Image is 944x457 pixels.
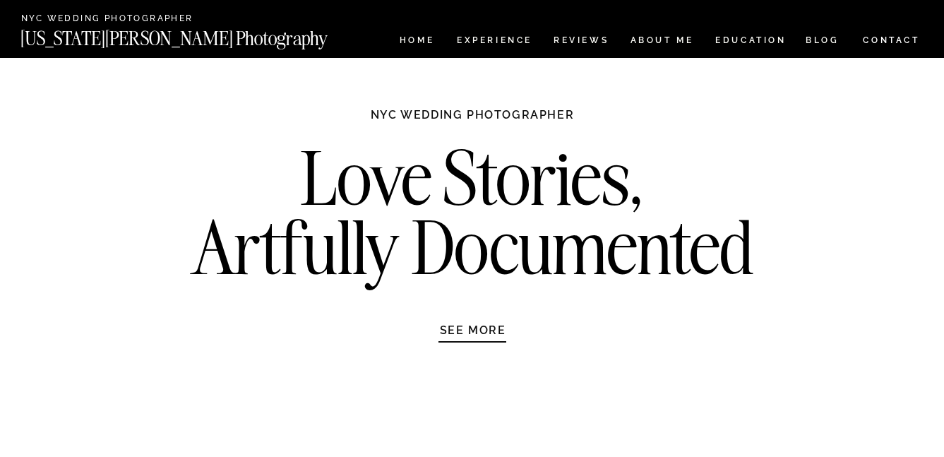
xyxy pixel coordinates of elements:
a: EDUCATION [714,36,788,48]
a: ABOUT ME [630,36,694,48]
a: REVIEWS [554,36,607,48]
h2: Love Stories, Artfully Documented [177,143,769,292]
h1: NYC WEDDING PHOTOGRAPHER [340,107,605,136]
a: [US_STATE][PERSON_NAME] Photography [20,29,375,41]
a: HOME [397,36,437,48]
a: CONTACT [862,32,921,48]
a: NYC Wedding Photographer [21,14,234,25]
a: SEE MORE [406,323,540,337]
a: BLOG [806,36,840,48]
a: Experience [457,36,531,48]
